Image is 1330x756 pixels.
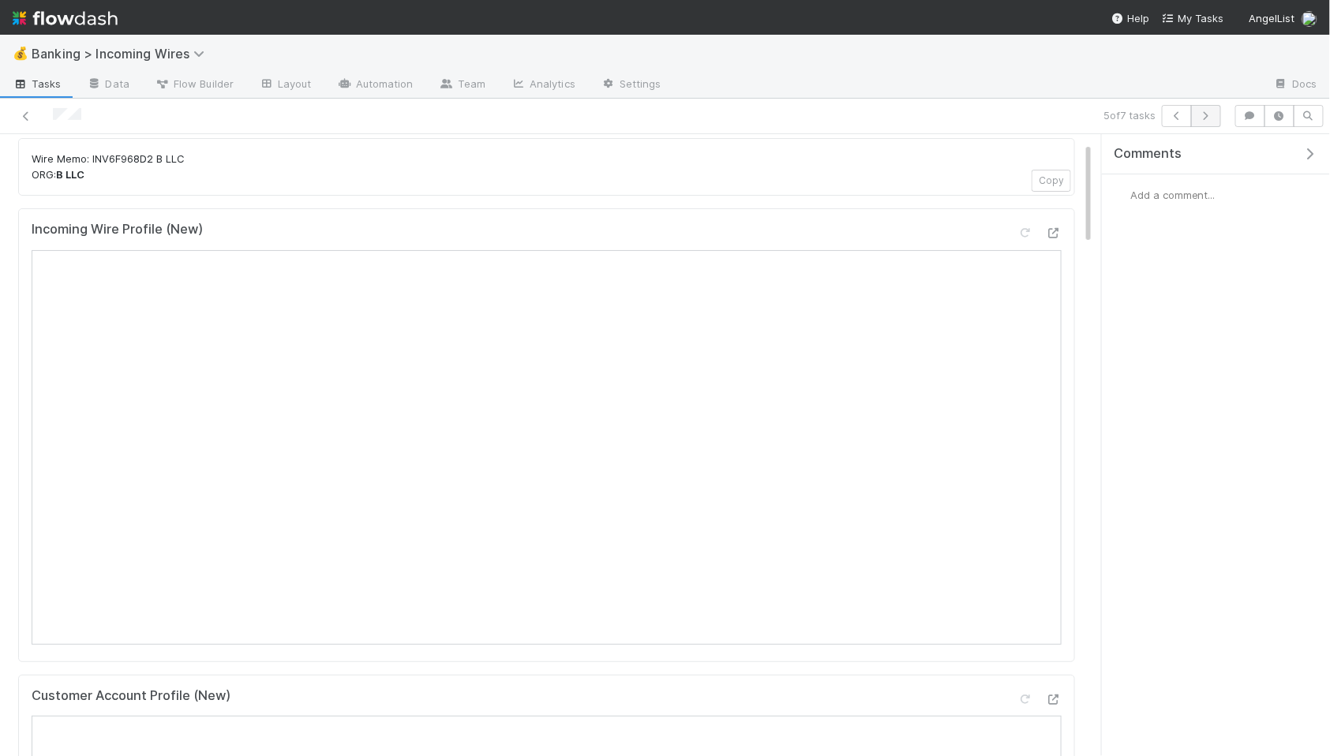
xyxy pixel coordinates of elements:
[1162,12,1224,24] span: My Tasks
[1302,11,1317,27] img: avatar_eacbd5bb-7590-4455-a9e9-12dcb5674423.png
[1103,107,1156,123] span: 5 of 7 tasks
[1032,170,1071,192] button: Copy
[13,76,62,92] span: Tasks
[498,73,588,98] a: Analytics
[32,222,203,238] h5: Incoming Wire Profile (New)
[246,73,324,98] a: Layout
[142,73,246,98] a: Flow Builder
[1130,189,1216,201] span: Add a comment...
[32,152,1062,182] p: Wire Memo: INV6F968D2 B LLC ORG:
[13,47,28,60] span: 💰
[32,688,230,704] h5: Customer Account Profile (New)
[32,46,212,62] span: Banking > Incoming Wires
[1114,146,1182,162] span: Comments
[1111,10,1149,26] div: Help
[1261,73,1330,98] a: Docs
[56,168,84,181] strong: B LLC
[1162,10,1224,26] a: My Tasks
[324,73,426,98] a: Automation
[155,76,234,92] span: Flow Builder
[426,73,498,98] a: Team
[1115,187,1130,203] img: avatar_eacbd5bb-7590-4455-a9e9-12dcb5674423.png
[588,73,674,98] a: Settings
[13,5,118,32] img: logo-inverted-e16ddd16eac7371096b0.svg
[74,73,142,98] a: Data
[1249,12,1295,24] span: AngelList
